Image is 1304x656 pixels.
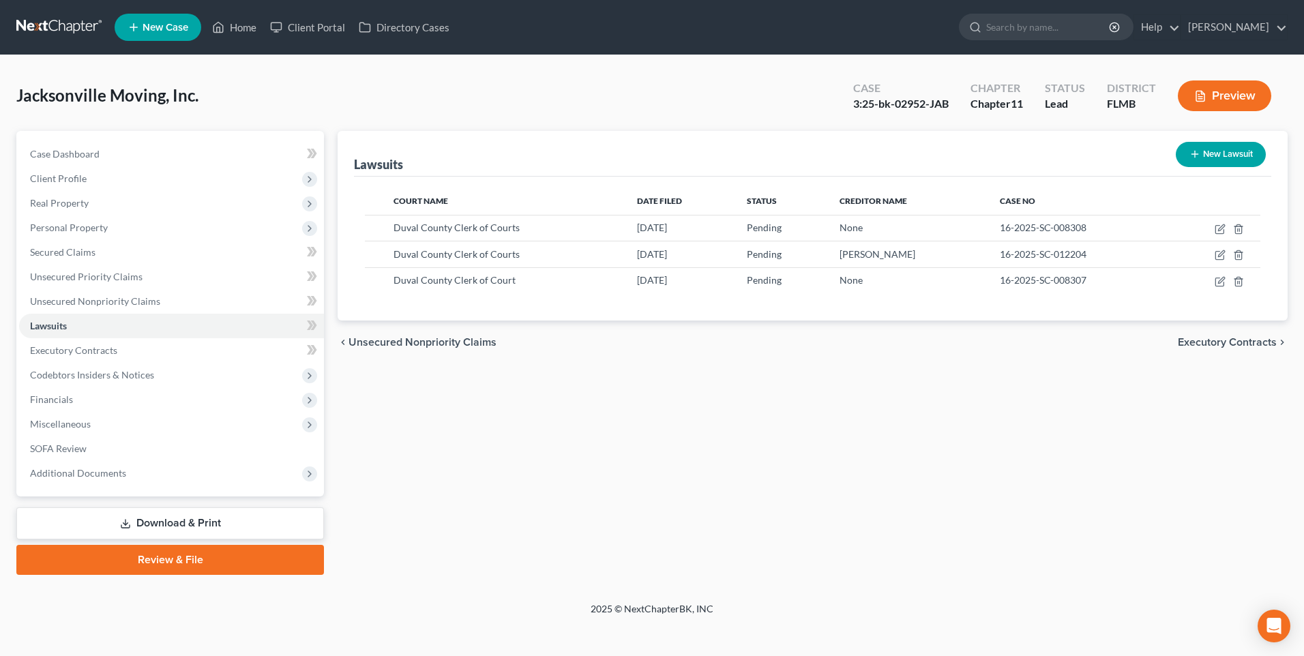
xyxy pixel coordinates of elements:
button: Preview [1178,80,1271,111]
span: SOFA Review [30,443,87,454]
div: Lawsuits [354,156,403,173]
span: Miscellaneous [30,418,91,430]
div: 3:25-bk-02952-JAB [853,96,949,112]
span: Secured Claims [30,246,95,258]
a: Case Dashboard [19,142,324,166]
span: Financials [30,393,73,405]
div: Lead [1045,96,1085,112]
span: Case Dashboard [30,148,100,160]
span: [PERSON_NAME] [840,248,915,260]
span: Codebtors Insiders & Notices [30,369,154,381]
div: Open Intercom Messenger [1258,610,1290,642]
span: 16-2025-SC-008308 [1000,222,1086,233]
a: Lawsuits [19,314,324,338]
a: Download & Print [16,507,324,539]
a: SOFA Review [19,436,324,461]
a: Home [205,15,263,40]
span: Date Filed [637,196,682,206]
a: Help [1134,15,1180,40]
a: Unsecured Nonpriority Claims [19,289,324,314]
span: None [840,274,863,286]
span: Status [747,196,777,206]
input: Search by name... [986,14,1111,40]
i: chevron_left [338,337,349,348]
a: [PERSON_NAME] [1181,15,1287,40]
span: Personal Property [30,222,108,233]
span: Executory Contracts [30,344,117,356]
a: Review & File [16,545,324,575]
span: [DATE] [637,274,667,286]
button: New Lawsuit [1176,142,1266,167]
span: Pending [747,248,782,260]
span: Court Name [394,196,448,206]
span: [DATE] [637,222,667,233]
span: Unsecured Nonpriority Claims [349,337,497,348]
span: 16-2025-SC-012204 [1000,248,1086,260]
span: Real Property [30,197,89,209]
i: chevron_right [1277,337,1288,348]
a: Unsecured Priority Claims [19,265,324,289]
span: Duval County Clerk of Court [394,274,516,286]
div: Chapter [970,80,1023,96]
button: chevron_left Unsecured Nonpriority Claims [338,337,497,348]
span: Creditor Name [840,196,907,206]
span: 16-2025-SC-008307 [1000,274,1086,286]
span: Pending [747,274,782,286]
div: Status [1045,80,1085,96]
span: 11 [1011,97,1023,110]
div: District [1107,80,1156,96]
span: Duval County Clerk of Courts [394,222,520,233]
span: Unsecured Nonpriority Claims [30,295,160,307]
span: Duval County Clerk of Courts [394,248,520,260]
div: Chapter [970,96,1023,112]
span: New Case [143,23,188,33]
span: Unsecured Priority Claims [30,271,143,282]
a: Client Portal [263,15,352,40]
span: [DATE] [637,248,667,260]
span: Pending [747,222,782,233]
span: Additional Documents [30,467,126,479]
div: FLMB [1107,96,1156,112]
span: Lawsuits [30,320,67,331]
button: Executory Contracts chevron_right [1178,337,1288,348]
a: Secured Claims [19,240,324,265]
div: 2025 © NextChapterBK, INC [263,602,1041,627]
a: Directory Cases [352,15,456,40]
span: Case No [1000,196,1035,206]
div: Case [853,80,949,96]
span: Jacksonville Moving, Inc. [16,85,198,105]
span: Client Profile [30,173,87,184]
span: Executory Contracts [1178,337,1277,348]
span: None [840,222,863,233]
a: Executory Contracts [19,338,324,363]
